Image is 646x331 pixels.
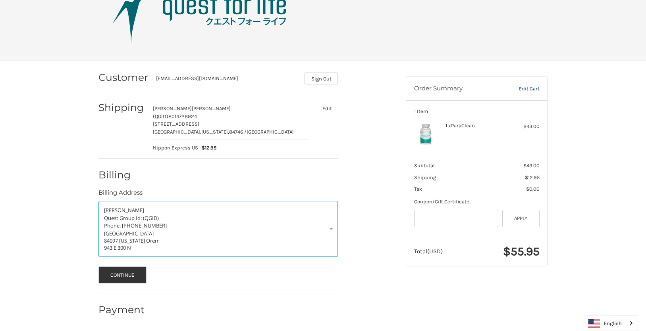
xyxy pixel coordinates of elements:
span: $12.95 [198,144,217,152]
span: [US_STATE], [201,129,229,135]
a: Edit Cart [502,85,539,93]
span: $12.95 [525,174,540,180]
span: Subtotal [414,163,435,168]
span: $0.00 [526,186,540,192]
span: [GEOGRAPHIC_DATA] [247,129,294,135]
div: [EMAIL_ADDRESS][DOMAIN_NAME] [156,75,297,84]
h3: 1 Item [414,108,540,115]
span: Tax [414,186,422,192]
div: $43.00 [508,122,540,130]
span: [STREET_ADDRESS] [153,121,199,127]
span: [PERSON_NAME] [192,105,231,111]
h2: Billing [98,169,145,181]
p: [PERSON_NAME] [104,207,332,214]
button: Sign Out [305,73,338,84]
h2: Shipping [98,101,145,114]
h3: Order Summary [414,85,502,93]
span: Quest Group Id: (QGID) [104,214,159,222]
span: $43.00 [523,163,540,168]
span: Total (USD) [414,248,443,255]
div: [GEOGRAPHIC_DATA] 84097 [US_STATE] Orem 943 E 300 N [104,230,332,251]
aside: Language selected: English [584,316,638,331]
span: [PERSON_NAME] [153,105,192,111]
button: Apply [502,210,540,228]
span: Shipping [414,174,436,180]
legend: Billing Address [98,188,143,201]
div: Coupon/Gift Certificate [414,198,540,206]
div: Language [584,316,638,331]
h2: Payment [98,304,145,316]
a: English [584,316,638,331]
span: Phone: [PHONE_NUMBER] [104,222,167,229]
span: 84746 / [229,129,247,135]
h4: 1 x ParaClean [445,122,506,129]
h2: Customer [98,71,148,84]
span: $55.95 [503,244,540,258]
span: [GEOGRAPHIC_DATA], [153,129,201,135]
a: Enter or select a different address [98,201,338,257]
span: Nippon Express US [153,144,198,152]
span: (QGID) [153,113,168,119]
input: Gift Certificate or Coupon Code [414,210,499,228]
button: Continue [98,266,147,283]
span: 8014728924 [168,113,197,119]
button: Edit [316,103,338,114]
